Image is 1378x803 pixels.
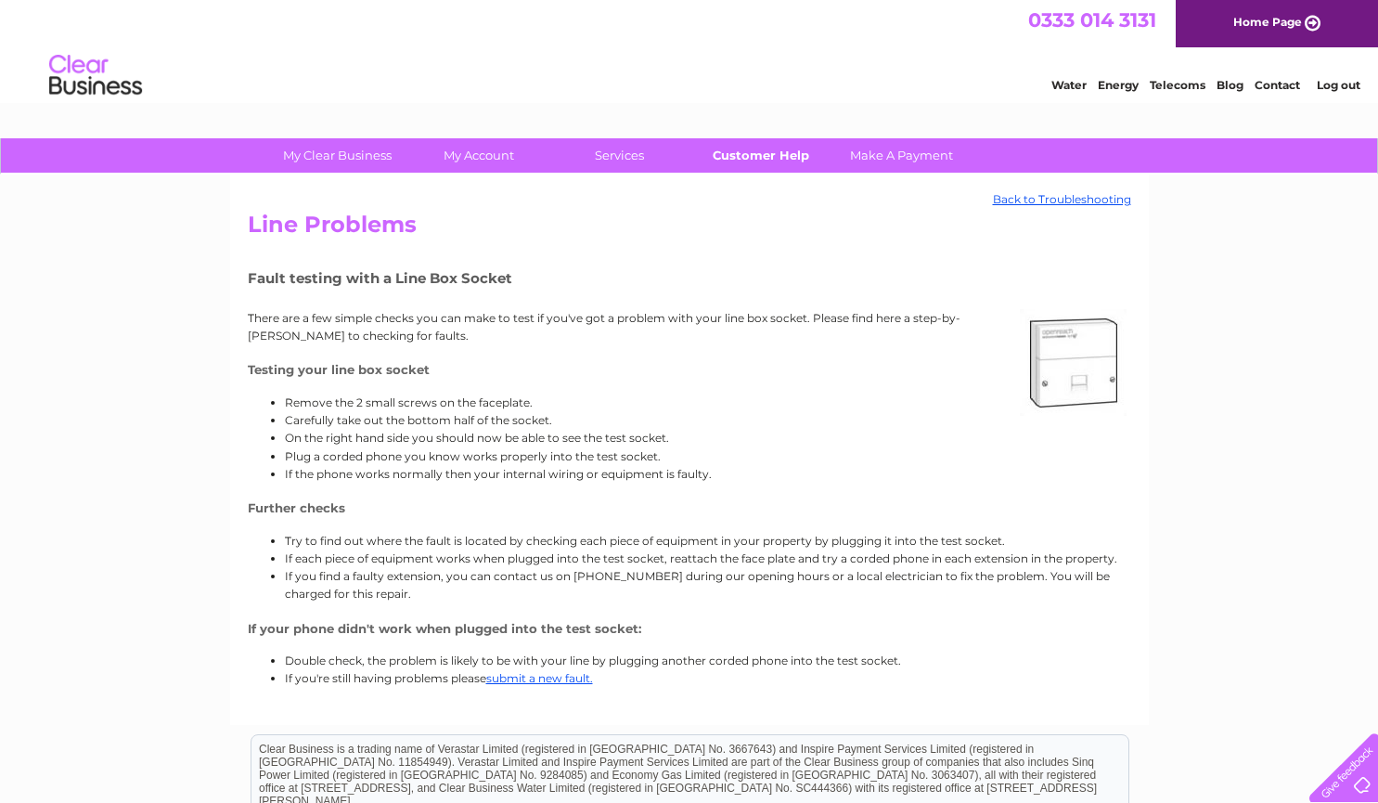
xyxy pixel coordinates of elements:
a: Log out [1317,79,1360,93]
li: Remove the 2 small screws on the faceplate. [285,394,1131,411]
h2: Line Problems [248,212,1131,247]
a: Services [543,138,696,173]
a: Back to Troubleshooting [993,193,1131,206]
li: If each piece of equipment works when plugged into the test socket, reattach the face plate and t... [285,550,1131,567]
div: Clear Business is a trading name of Verastar Limited (registered in [GEOGRAPHIC_DATA] No. 3667643... [251,10,1128,90]
a: My Clear Business [261,138,414,173]
li: Double check, the problem is likely to be with your line by plugging another corded phone into th... [285,652,1131,669]
li: If you're still having problems please [285,669,1131,687]
p: There are a few simple checks you can make to test if you've got a problem with your line box soc... [248,309,1131,344]
a: My Account [402,138,555,173]
h4: Further checks [248,501,1131,515]
li: Try to find out where the fault is located by checking each piece of equipment in your property b... [285,532,1131,550]
a: 0333 014 3131 [1028,9,1156,32]
h4: Testing your line box socket [248,363,1131,377]
a: Telecoms [1150,79,1205,93]
a: Water [1051,79,1087,93]
a: Make A Payment [825,138,978,173]
li: Carefully take out the bottom half of the socket. [285,411,1131,429]
img: logo.png [48,48,143,105]
li: On the right hand side you should now be able to see the test socket. [285,429,1131,447]
li: If the phone works normally then your internal wiring or equipment is faulty. [285,465,1131,483]
h5: Fault testing with a Line Box Socket [248,270,1131,286]
a: submit a new fault. [486,671,593,685]
li: If you find a faulty extension, you can contact us on [PHONE_NUMBER] during our opening hours or ... [285,567,1131,602]
a: Blog [1217,79,1243,93]
a: Energy [1098,79,1139,93]
li: Plug a corded phone you know works properly into the test socket. [285,447,1131,465]
a: Customer Help [684,138,837,173]
a: Contact [1255,79,1300,93]
h4: If your phone didn't work when plugged into the test socket: [248,622,1131,636]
